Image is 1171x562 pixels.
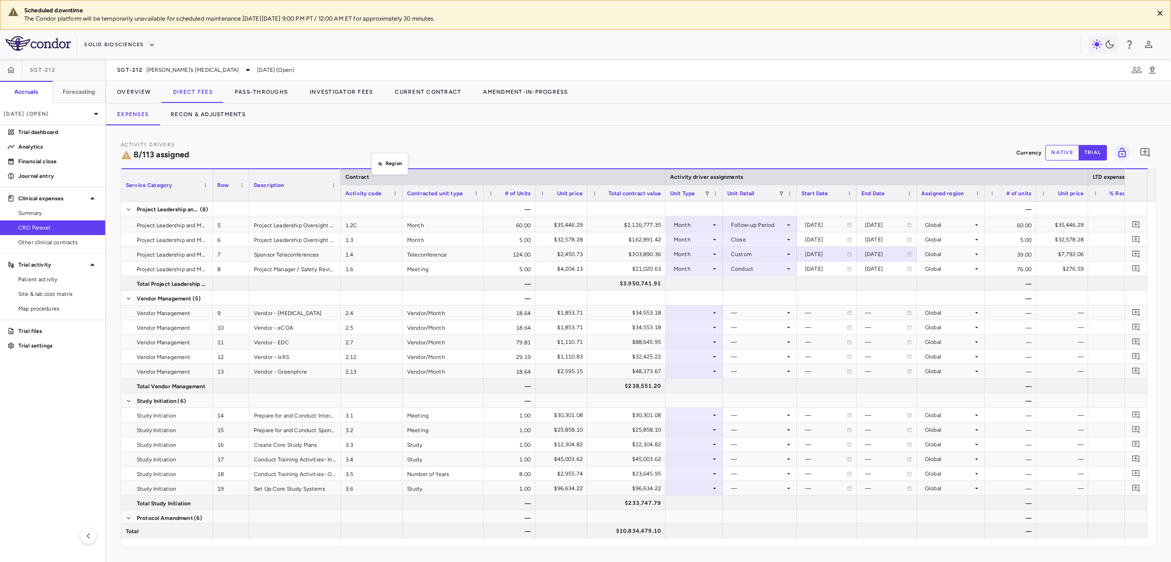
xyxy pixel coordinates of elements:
[596,335,661,349] div: $88,645.95
[18,224,98,232] span: CRO Parexel
[731,305,785,320] div: —
[341,408,403,422] div: 3.1
[1132,440,1140,449] svg: Add comment
[483,466,535,481] div: 8.00
[1044,218,1084,232] div: $35,446.29
[384,81,472,103] button: Current Contract
[674,232,711,247] div: Month
[731,364,785,379] div: —
[483,291,535,305] div: —
[249,320,341,334] div: Vendor - eCOA
[137,247,207,262] span: Project Leadership and Management
[1096,276,1146,291] div: 11.20%
[985,320,1036,334] div: —
[341,481,403,495] div: 3.6
[4,110,91,118] p: [DATE] (Open)
[985,496,1036,510] div: —
[1044,320,1084,335] div: —
[1109,190,1146,197] span: % Recognized
[483,320,535,334] div: 18.64
[985,232,1036,246] div: 5.00
[1139,147,1150,158] svg: Add comment
[217,182,229,188] span: Row
[925,218,973,232] div: Global
[1079,145,1107,161] button: trial
[341,466,403,481] div: 3.5
[543,247,583,262] div: $2,450.73
[1130,219,1142,231] button: Add comment
[1137,145,1153,161] button: Add comment
[483,349,535,364] div: 29.19
[925,364,973,379] div: Global
[543,218,583,232] div: $35,446.29
[985,481,1036,495] div: —
[30,66,55,74] span: SGT-212
[18,172,98,180] p: Journal entry
[18,157,98,166] p: Financial close
[403,408,483,422] div: Meeting
[403,320,483,334] div: Vendor/Month
[1130,350,1142,363] button: Add comment
[1132,425,1140,434] svg: Add comment
[137,321,191,335] span: Vendor Management
[865,349,907,364] div: —
[177,394,186,408] span: (6)
[472,81,579,103] button: Amendment-In-Progress
[1006,190,1032,197] span: # of units
[731,335,785,349] div: —
[865,320,907,335] div: —
[505,190,531,197] span: # of Units
[24,15,1146,23] p: The Condor platform will be temporarily unavailable for scheduled maintenance [DATE][DATE] 9:00 P...
[137,350,191,364] span: Vendor Management
[805,232,847,247] div: [DATE]
[1132,469,1140,478] svg: Add comment
[254,182,285,188] span: Description
[985,423,1036,437] div: —
[865,262,907,276] div: [DATE]
[1016,149,1042,157] p: Currency
[596,379,661,393] div: $238,551.20
[985,247,1036,261] div: 39.00
[483,364,535,378] div: 18.64
[18,327,98,335] p: Trial files
[1058,190,1084,197] span: Unit price
[483,218,535,232] div: 60.00
[483,408,535,422] div: 1.00
[403,305,483,320] div: Vendor/Month
[805,218,847,232] div: [DATE]
[1132,455,1140,463] svg: Add comment
[106,81,162,103] button: Overview
[1044,335,1084,349] div: —
[925,320,973,335] div: Global
[805,335,847,349] div: —
[1130,365,1142,377] button: Add comment
[18,290,98,298] span: Site & lab cost matrix
[1044,349,1084,364] div: —
[674,218,711,232] div: Month
[403,349,483,364] div: Vendor/Month
[386,153,402,175] div: Region
[403,481,483,495] div: Study
[1130,409,1142,421] button: Add comment
[249,364,341,378] div: Vendor - Greenphire
[865,335,907,349] div: —
[213,452,249,466] div: 17
[483,276,535,290] div: —
[921,190,964,197] span: Assigned region
[483,452,535,466] div: 1.00
[106,103,160,125] button: Expenses
[137,202,199,217] span: Project Leadership and Management
[213,232,249,246] div: 6
[213,481,249,495] div: 19
[985,466,1036,481] div: —
[805,408,847,423] div: —
[1044,232,1084,247] div: $32,578.28
[137,291,192,306] span: Vendor Management
[1132,352,1140,361] svg: Add comment
[1044,262,1084,276] div: $276.59
[249,305,341,320] div: Vendor - [MEDICAL_DATA]
[403,364,483,378] div: Vendor/Month
[674,262,711,276] div: Month
[483,335,535,349] div: 79.81
[213,437,249,451] div: 16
